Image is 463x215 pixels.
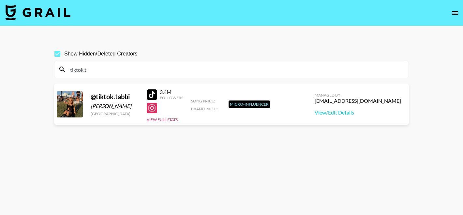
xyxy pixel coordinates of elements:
input: Search by User Name [66,64,405,75]
a: View/Edit Details [315,109,401,116]
div: [GEOGRAPHIC_DATA] [91,111,139,116]
img: Grail Talent [5,5,70,20]
span: Brand Price: [191,106,217,111]
div: [PERSON_NAME] [91,103,139,109]
button: View Full Stats [147,117,178,122]
div: [EMAIL_ADDRESS][DOMAIN_NAME] [315,98,401,104]
div: @ tiktok.tabbi [91,93,139,101]
span: Song Price: [191,99,215,103]
span: Show Hidden/Deleted Creators [64,50,138,58]
div: Followers [160,95,183,100]
div: 3.4M [160,89,183,95]
div: Managed By [315,93,401,98]
button: open drawer [449,7,462,20]
div: Micro-Influencer [229,100,270,108]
